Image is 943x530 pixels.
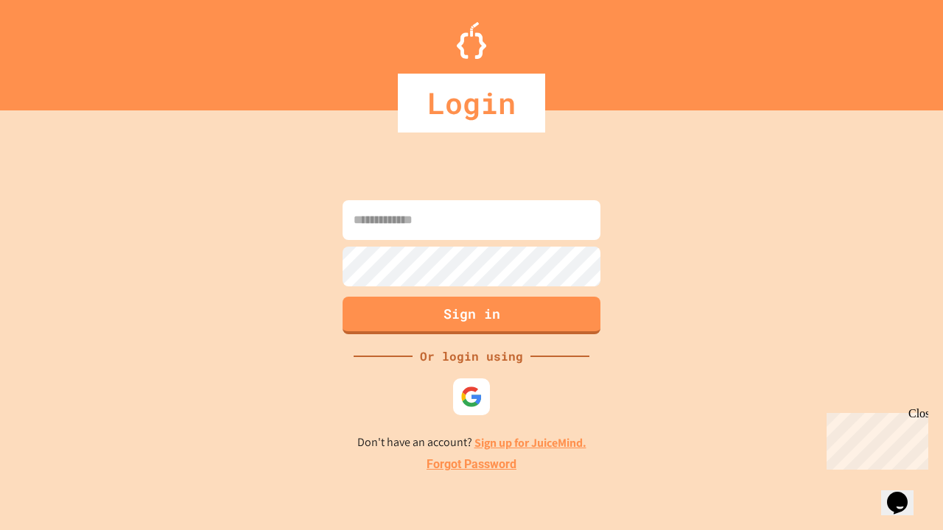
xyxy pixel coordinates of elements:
img: google-icon.svg [460,386,483,408]
iframe: chat widget [821,407,928,470]
a: Sign up for JuiceMind. [474,435,586,451]
img: Logo.svg [457,22,486,59]
a: Forgot Password [427,456,516,473]
iframe: chat widget [881,471,928,515]
button: Sign in [343,297,600,334]
div: Or login using [413,347,530,365]
p: Don't have an account? [357,434,586,452]
div: Chat with us now!Close [6,6,102,93]
div: Login [398,74,545,132]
